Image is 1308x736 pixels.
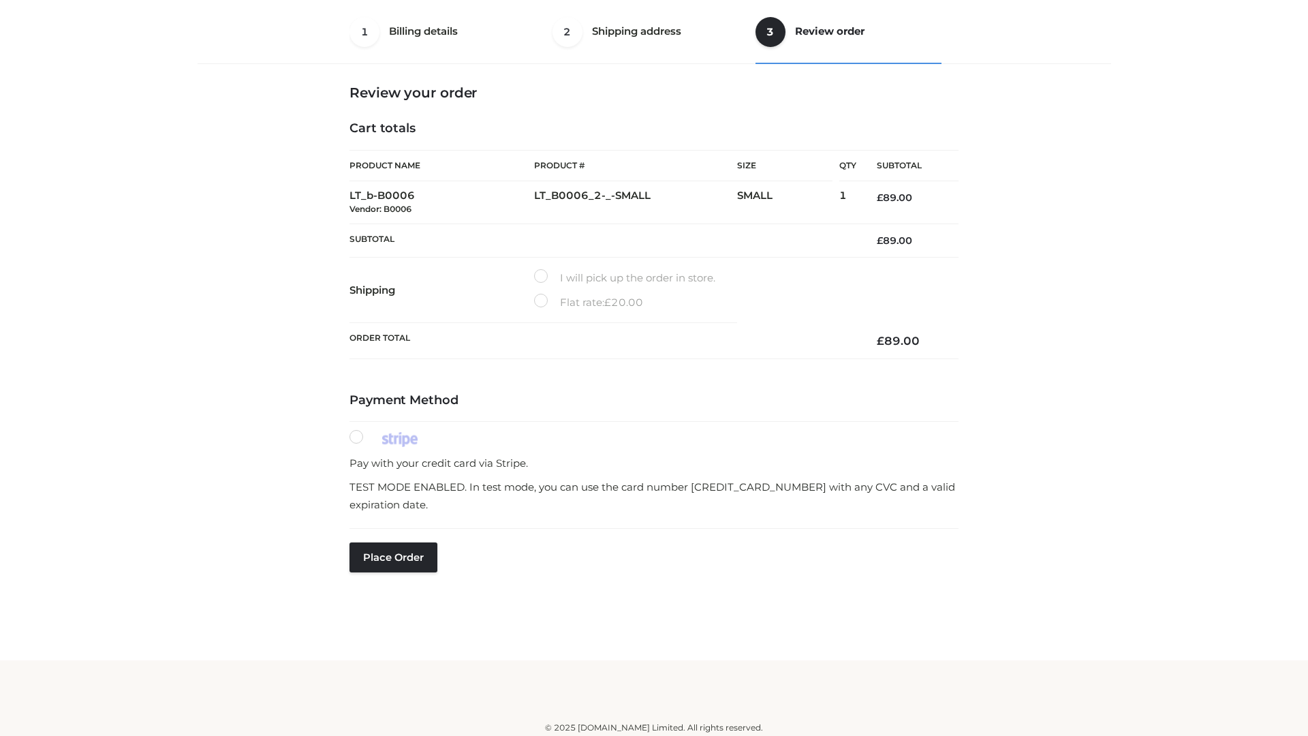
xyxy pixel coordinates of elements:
span: £ [877,191,883,204]
span: £ [877,334,884,348]
th: Shipping [349,258,534,323]
bdi: 20.00 [604,296,643,309]
div: © 2025 [DOMAIN_NAME] Limited. All rights reserved. [202,721,1106,735]
th: Product Name [349,150,534,181]
span: £ [877,234,883,247]
small: Vendor: B0006 [349,204,411,214]
bdi: 89.00 [877,191,912,204]
p: Pay with your credit card via Stripe. [349,455,959,472]
th: Qty [839,150,856,181]
button: Place order [349,542,437,572]
bdi: 89.00 [877,334,920,348]
p: TEST MODE ENABLED. In test mode, you can use the card number [CREDIT_CARD_NUMBER] with any CVC an... [349,478,959,513]
span: £ [604,296,611,309]
th: Size [737,151,832,181]
th: Subtotal [856,151,959,181]
h4: Payment Method [349,393,959,408]
th: Product # [534,150,737,181]
th: Order Total [349,323,856,359]
label: I will pick up the order in store. [534,269,715,287]
td: LT_b-B0006 [349,181,534,224]
td: 1 [839,181,856,224]
bdi: 89.00 [877,234,912,247]
h3: Review your order [349,85,959,101]
td: LT_B0006_2-_-SMALL [534,181,737,224]
label: Flat rate: [534,294,643,311]
th: Subtotal [349,224,856,257]
td: SMALL [737,181,839,224]
h4: Cart totals [349,121,959,136]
